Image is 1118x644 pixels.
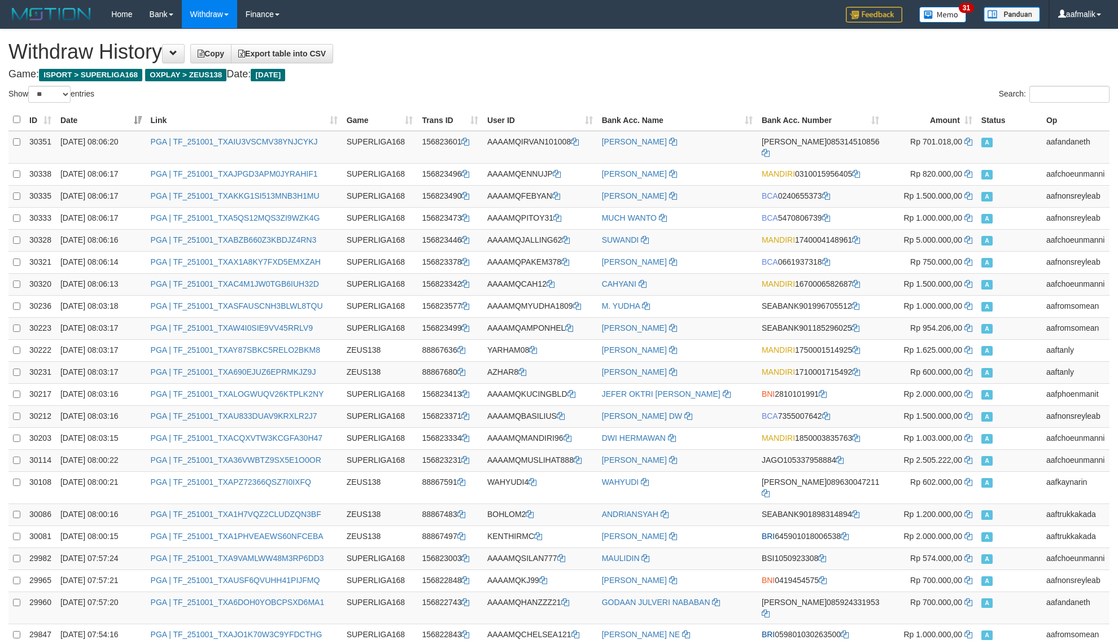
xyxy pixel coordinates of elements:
span: SEABANK [762,323,799,332]
td: 30328 [25,229,56,251]
img: MOTION_logo.png [8,6,94,23]
td: 156823446 [417,229,483,251]
span: Approved - Marked by aafnonsreyleab [981,192,993,201]
td: [DATE] 08:03:17 [56,317,146,339]
td: aaftrukkakada [1042,503,1110,525]
label: Show entries [8,86,94,103]
td: 156823413 [417,383,483,405]
span: BCA [762,213,778,222]
td: aafnonsreyleab [1042,207,1110,229]
td: 156823499 [417,317,483,339]
a: PGA | TF_251001_TXAJO1K70W3C9YFDCTHG [151,630,322,639]
td: [DATE] 07:57:24 [56,547,146,569]
td: 5470806739 [757,207,884,229]
td: 88867497 [417,525,483,547]
td: 30333 [25,207,56,229]
td: AAAAMQMANDIRI96 [483,427,597,449]
select: Showentries [28,86,71,103]
td: [DATE] 08:06:14 [56,251,146,273]
span: Approved - Marked by aafchoeunmanni [981,434,993,444]
a: [PERSON_NAME] [602,137,667,146]
td: [DATE] 08:03:17 [56,339,146,361]
th: Status [977,109,1042,131]
a: PGA | TF_251001_TXAW4I0SIE9VV45RRLV9 [151,323,313,332]
td: 901996705512 [757,295,884,317]
a: PGA | TF_251001_TXAC4M1JW0TGB6IUH32D [151,279,319,288]
a: PGA | TF_251001_TXAKKG1SI513MNB3H1MU [151,191,320,200]
td: AAAAMQPITOY31 [483,207,597,229]
td: 30338 [25,163,56,185]
span: MANDIRI [762,169,795,178]
th: Op [1042,109,1110,131]
td: AAAAMQMUSLIHAT888 [483,449,597,471]
span: Approved - Marked by aaftanly [981,346,993,356]
span: SEABANK [762,510,799,519]
h4: Game: Date: [8,69,1110,80]
td: 089630047211 [757,471,884,503]
span: Export table into CSV [238,49,326,58]
a: WAHYUDI [602,477,639,487]
td: aafchoeunmanni [1042,163,1110,185]
span: Rp 1.003.000,00 [903,433,962,443]
td: aaftanly [1042,339,1110,361]
span: BRI [762,532,775,541]
td: [DATE] 08:06:13 [56,273,146,295]
td: [DATE] 08:03:15 [56,427,146,449]
td: SUPERLIGA168 [342,317,418,339]
span: [PERSON_NAME] [762,137,827,146]
td: 1850003835763 [757,427,884,449]
span: Approved - Marked by aafchoeunmanni [981,280,993,290]
td: 30223 [25,317,56,339]
span: BNI [762,389,775,398]
td: 30203 [25,427,56,449]
span: Approved - Marked by aafchoeunmanni [981,456,993,466]
td: 156823231 [417,449,483,471]
th: Date: activate to sort column ascending [56,109,146,131]
td: 1710001715492 [757,361,884,383]
td: 1050923308 [757,547,884,569]
span: Rp 954.206,00 [910,323,962,332]
span: [PERSON_NAME] [762,477,827,487]
td: [DATE] 08:03:16 [56,383,146,405]
span: BSI [762,554,775,563]
a: PGA | TF_251001_TXA6DOH0YOBCPSXD6MA1 [151,598,325,607]
span: Approved - Marked by aafandaneth [981,138,993,147]
span: Approved - Marked by aafnonsreyleab [981,258,993,268]
td: aafchoeunmanni [1042,449,1110,471]
span: Approved - Marked by aafnonsreyleab [981,214,993,224]
span: Rp 5.000.000,00 [903,235,962,244]
td: 88867591 [417,471,483,503]
td: AAAAMQFEBYAN [483,185,597,207]
td: AAAAMQKJ99 [483,569,597,592]
td: aafnonsreyleab [1042,569,1110,592]
td: 645901018006538 [757,525,884,547]
a: [PERSON_NAME] [602,367,667,376]
td: 30114 [25,449,56,471]
td: aafchoeunmanni [1042,229,1110,251]
a: PGA | TF_251001_TXASFAUSCNH3BLWL8TQU [151,301,323,310]
th: Bank Acc. Name: activate to sort column ascending [597,109,757,131]
a: PGA | TF_251001_TXABZB660Z3KBDJZ4RN3 [151,235,317,244]
td: 156822743 [417,592,483,624]
a: MAULIDIN [602,554,640,563]
th: Trans ID: activate to sort column ascending [417,109,483,131]
a: [PERSON_NAME] [602,323,667,332]
a: PGA | TF_251001_TXA690EJUZ6EPRMKJZ9J [151,367,316,376]
td: AAAAMQAMPONHEL [483,317,597,339]
a: PGA | TF_251001_TXAX1A8KY7FXD5EMXZAH [151,257,321,266]
td: 901185296025 [757,317,884,339]
a: PGA | TF_251001_TXAUSF6QVUHH41PIJFMQ [151,576,320,585]
td: 156823378 [417,251,483,273]
td: aafchoeunmanni [1042,273,1110,295]
td: 7355007642 [757,405,884,427]
td: SUPERLIGA168 [342,207,418,229]
span: Approved - Marked by aafchoeunmanni [981,170,993,179]
td: [DATE] 08:06:17 [56,185,146,207]
th: ID: activate to sort column ascending [25,109,56,131]
a: [PERSON_NAME] [602,191,667,200]
td: SUPERLIGA168 [342,569,418,592]
a: PGA | TF_251001_TXA1H7VQZ2CLUDZQN3BF [151,510,321,519]
a: PGA | TF_251001_TXAJPGD3APM0JYRAHIF1 [151,169,318,178]
td: [DATE] 08:06:20 [56,131,146,164]
td: 2810101991 [757,383,884,405]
